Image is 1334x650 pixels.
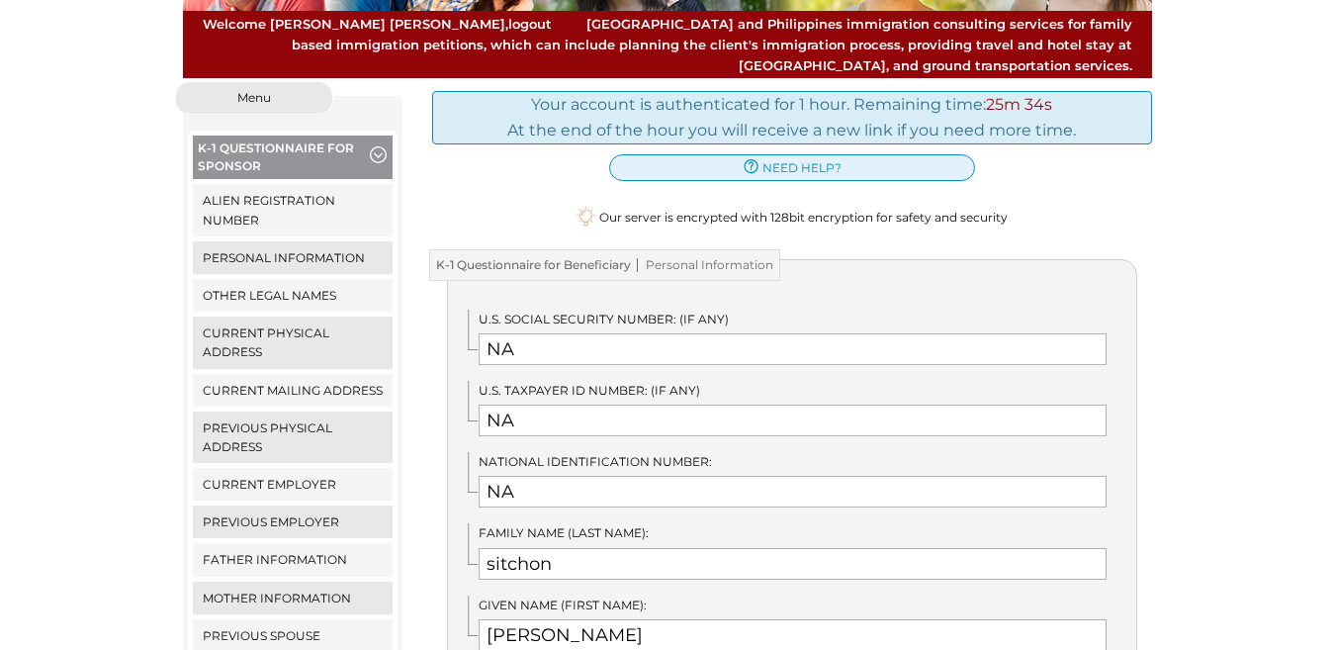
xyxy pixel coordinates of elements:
[193,136,394,184] button: K-1 Questionnaire for Sponsor
[193,582,394,614] a: Mother Information
[193,468,394,501] a: Current Employer
[609,154,975,181] a: need help?
[508,16,552,32] a: logout
[479,312,729,326] span: U.S. Social Security Number: (if any)
[432,91,1152,143] div: Your account is authenticated for 1 hour. Remaining time: At the end of the hour you will receive...
[203,14,552,35] span: Welcome [PERSON_NAME] [PERSON_NAME],
[479,525,649,540] span: Family Name (Last Name):
[193,543,394,576] a: Father Information
[762,158,842,177] span: need help?
[193,412,394,463] a: Previous Physical Address
[193,506,394,538] a: Previous Employer
[479,383,700,398] span: U.S. Taxpayer ID Number: (if any)
[193,374,394,407] a: Current Mailing Address
[986,95,1052,114] span: 25m 34s
[237,92,271,104] span: Menu
[193,184,394,235] a: Alien Registration Number
[193,317,394,368] a: Current Physical Address
[193,279,394,312] a: Other Legal Names
[429,249,780,281] h3: K-1 Questionnaire for Beneficiary
[479,454,712,469] span: National Identification Number:
[599,208,1008,227] span: Our server is encrypted with 128bit encryption for safety and security
[193,241,394,274] a: Personal Information
[203,14,1132,75] span: [GEOGRAPHIC_DATA] and Philippines immigration consulting services for family based immigration pe...
[175,81,333,115] button: Menu
[631,258,773,272] span: Personal Information
[479,598,647,612] span: Given Name (First Name):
